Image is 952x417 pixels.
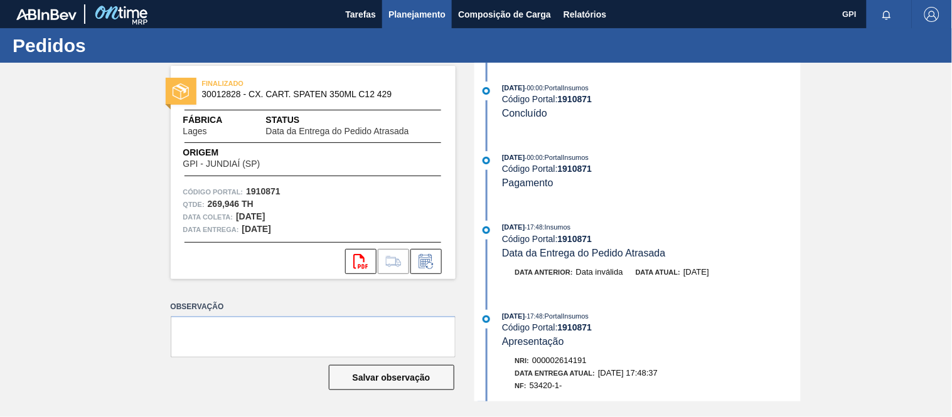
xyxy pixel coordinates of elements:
[558,94,592,104] strong: 1910871
[515,382,527,389] span: NF:
[530,381,562,390] span: 53420-1-
[543,223,571,231] span: : Insumos
[532,356,587,365] span: 000002614191
[183,223,239,236] span: Data entrega:
[525,85,543,92] span: - 00:00
[183,186,243,198] span: Código Portal:
[13,38,235,53] h1: Pedidos
[183,146,296,159] span: Origem
[329,365,454,390] button: Salvar observação
[502,234,800,244] div: Código Portal:
[242,224,271,234] strong: [DATE]
[202,77,378,90] span: FINALIZADO
[543,154,589,161] span: : PortalInsumos
[502,84,525,92] span: [DATE]
[345,7,376,22] span: Tarefas
[388,7,446,22] span: Planejamento
[483,315,490,323] img: atual
[636,268,680,276] span: Data atual:
[502,177,554,188] span: Pagamento
[208,199,254,209] strong: 269,946 TH
[458,7,551,22] span: Composição de Carga
[266,113,443,127] span: Status
[236,211,265,221] strong: [DATE]
[525,154,543,161] span: - 00:00
[266,127,409,136] span: Data da Entrega do Pedido Atrasada
[525,224,543,231] span: - 17:48
[564,7,606,22] span: Relatórios
[183,159,260,169] span: GPI - JUNDIAÍ (SP)
[543,84,589,92] span: : PortalInsumos
[483,87,490,95] img: atual
[483,226,490,234] img: atual
[345,249,377,274] div: Abrir arquivo PDF
[543,312,589,320] span: : PortalInsumos
[502,154,525,161] span: [DATE]
[183,113,247,127] span: Fábrica
[502,164,800,174] div: Código Portal:
[515,369,596,377] span: Data Entrega Atual:
[683,267,709,277] span: [DATE]
[502,94,800,104] div: Código Portal:
[246,186,281,196] strong: 1910871
[924,7,939,22] img: Logout
[576,267,623,277] span: Data inválida
[16,9,77,20] img: TNhmsLtSVTkK8tSr43FrP2fwEKptu5GPRR3wAAAABJRU5ErkJggg==
[183,198,205,211] span: Qtde :
[867,6,907,23] button: Notificações
[183,127,207,136] span: Lages
[202,90,430,99] span: 30012828 - CX. CART. SPATEN 350ML C12 429
[502,312,525,320] span: [DATE]
[502,322,800,332] div: Código Portal:
[483,157,490,164] img: atual
[378,249,409,274] div: Ir para Composição de Carga
[410,249,442,274] div: Informar alteração no pedido
[183,211,233,223] span: Data coleta:
[598,368,658,377] span: [DATE] 17:48:37
[502,223,525,231] span: [DATE]
[515,357,530,364] span: Nri:
[558,322,592,332] strong: 1910871
[173,83,189,100] img: status
[525,313,543,320] span: - 17:48
[558,234,592,244] strong: 1910871
[502,108,547,119] span: Concluído
[502,248,666,258] span: Data da Entrega do Pedido Atrasada
[502,336,564,347] span: Apresentação
[558,164,592,174] strong: 1910871
[171,298,456,316] label: Observação
[515,268,573,276] span: Data anterior:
